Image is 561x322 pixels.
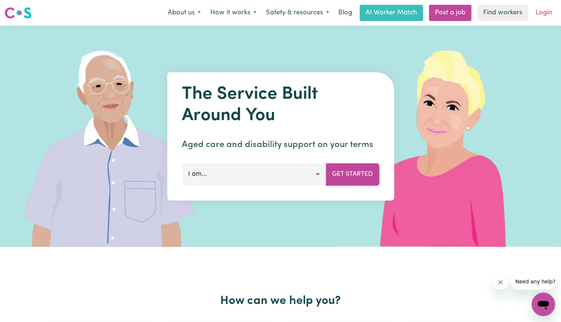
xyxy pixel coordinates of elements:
iframe: Button to launch messaging window [531,293,555,316]
a: Find workers [477,5,528,21]
img: Careseekers logo [4,6,32,20]
button: Get Started [326,163,379,185]
h2: How can we help you? [42,294,520,308]
h1: The Service Built Around You [182,84,379,126]
a: Post a job [429,5,471,21]
a: AI Worker Match [360,5,423,21]
button: I am... [182,163,326,185]
button: Safety & resources [261,5,334,21]
a: Login [531,5,557,21]
span: Need any help? [4,5,45,11]
button: About us [163,5,205,21]
button: How it works [205,5,261,21]
a: Careseekers logo [4,4,32,21]
iframe: Message from company [511,273,555,290]
iframe: Close message [493,275,508,290]
p: Aged care and disability support on your terms [182,138,379,151]
a: Blog [334,5,357,21]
